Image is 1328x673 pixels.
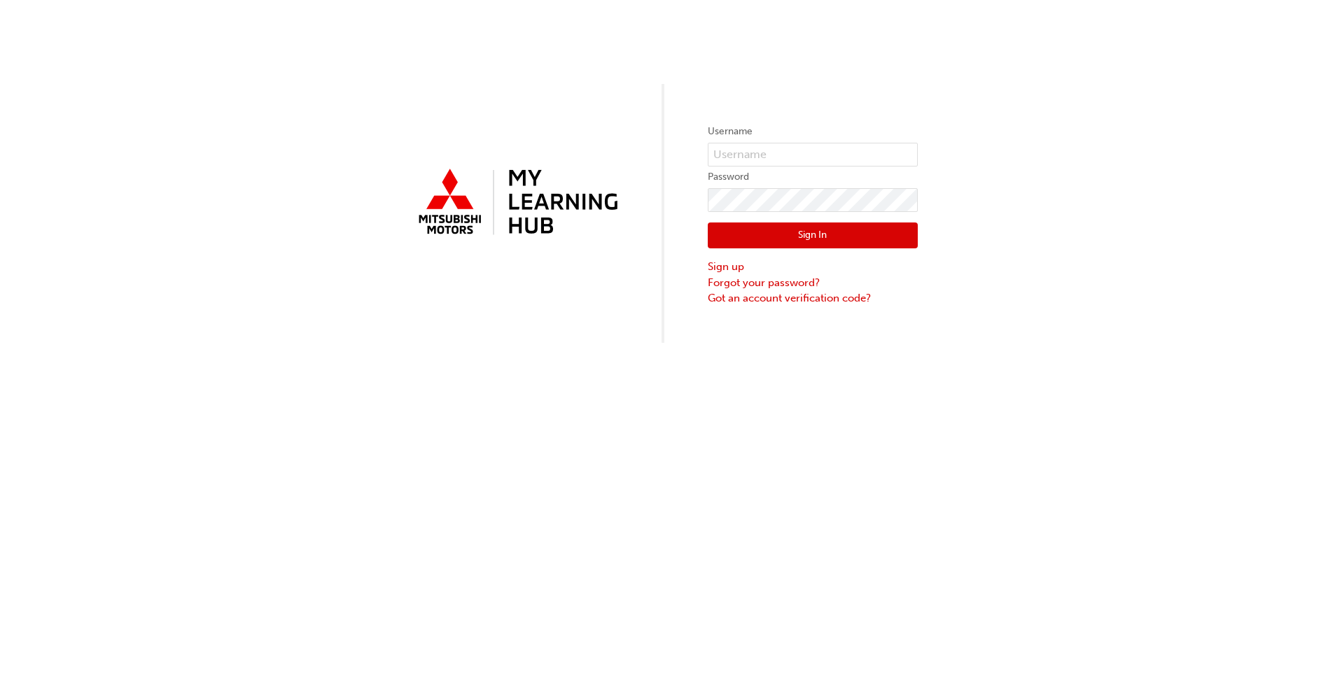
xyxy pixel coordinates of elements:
a: Got an account verification code? [708,290,918,306]
a: Sign up [708,259,918,275]
button: Sign In [708,222,918,249]
input: Username [708,143,918,167]
label: Password [708,169,918,185]
img: mmal [411,163,621,243]
a: Forgot your password? [708,275,918,291]
label: Username [708,123,918,140]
